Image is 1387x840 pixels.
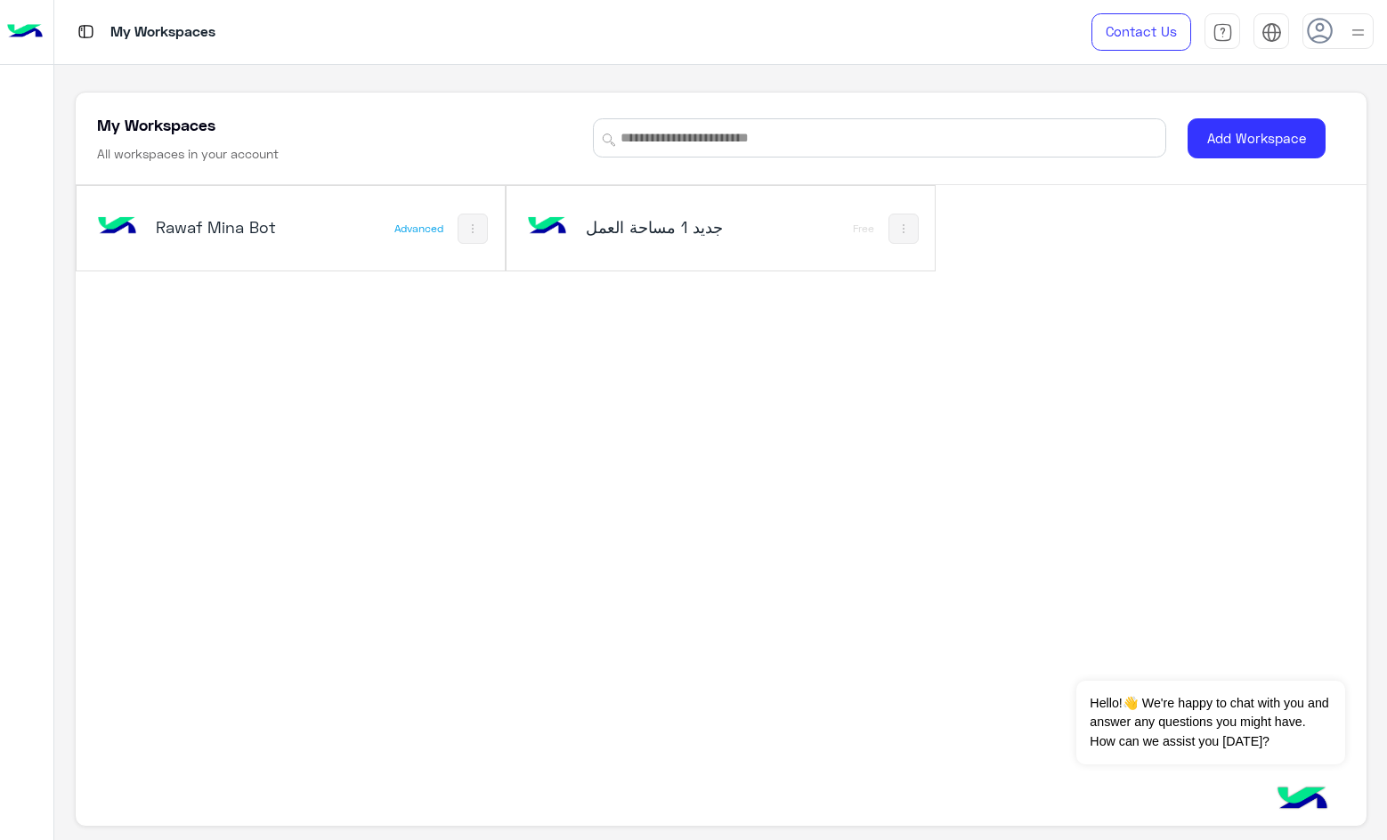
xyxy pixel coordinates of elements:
[1261,22,1282,43] img: tab
[1213,22,1233,43] img: tab
[75,20,97,43] img: tab
[7,13,43,51] img: Logo
[586,216,728,238] h5: مساحة العمل‎ جديد 1
[1204,13,1240,51] a: tab
[97,145,279,163] h6: All workspaces in your account
[1091,13,1191,51] a: Contact Us
[93,203,142,251] img: bot image
[110,20,215,44] p: My Workspaces
[523,203,572,251] img: bot image
[1188,118,1326,158] button: Add Workspace
[1271,769,1334,831] img: hulul-logo.png
[1076,681,1344,764] span: Hello!👋 We're happy to chat with you and answer any questions you might have. How can we assist y...
[97,114,215,135] h5: My Workspaces
[156,216,298,238] h5: Rawaf Mina Bot
[1347,21,1369,44] img: profile
[394,222,443,236] div: Advanced
[853,222,874,236] div: Free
